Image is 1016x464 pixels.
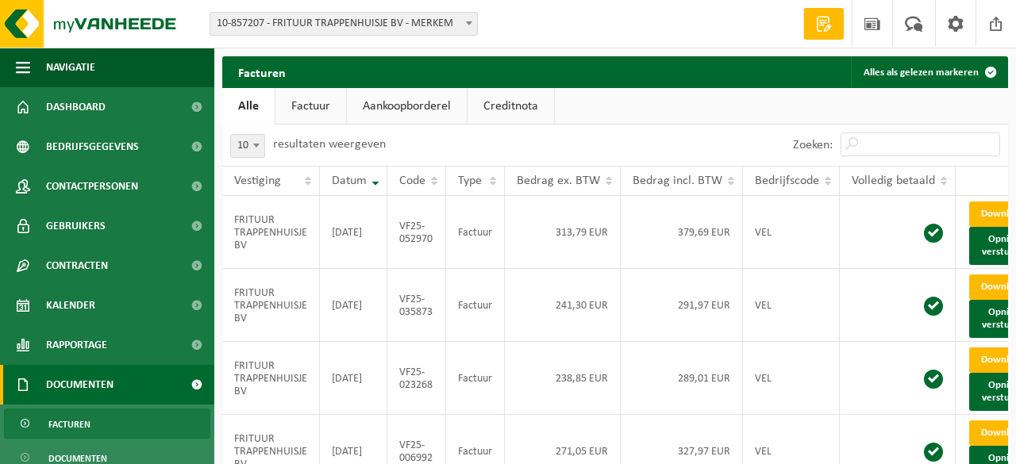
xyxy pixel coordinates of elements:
[46,365,114,405] span: Documenten
[222,88,275,125] a: Alle
[46,325,107,365] span: Rapportage
[230,134,265,158] span: 10
[320,342,387,415] td: [DATE]
[320,196,387,269] td: [DATE]
[46,246,108,286] span: Contracten
[347,88,467,125] a: Aankoopborderel
[387,196,446,269] td: VF25-052970
[446,196,505,269] td: Factuur
[793,139,833,151] label: Zoeken:
[852,174,935,187] span: Volledig betaald
[222,196,320,269] td: FRITUUR TRAPPENHUISJE BV
[621,342,743,415] td: 289,01 EUR
[320,269,387,342] td: [DATE]
[633,174,722,187] span: Bedrag incl. BTW
[222,56,302,87] h2: Facturen
[458,174,482,187] span: Type
[387,269,446,342] td: VF25-035873
[222,269,320,342] td: FRITUUR TRAPPENHUISJE BV
[46,48,95,87] span: Navigatie
[231,135,264,157] span: 10
[273,138,386,151] label: resultaten weergeven
[446,269,505,342] td: Factuur
[399,174,425,187] span: Code
[743,269,840,342] td: VEL
[4,408,210,439] a: Facturen
[210,12,478,36] span: 10-857207 - FRITUUR TRAPPENHUISJE BV - MERKEM
[46,167,138,206] span: Contactpersonen
[468,88,554,125] a: Creditnota
[621,269,743,342] td: 291,97 EUR
[46,286,95,325] span: Kalender
[222,342,320,415] td: FRITUUR TRAPPENHUISJE BV
[621,196,743,269] td: 379,69 EUR
[505,342,621,415] td: 238,85 EUR
[505,196,621,269] td: 313,79 EUR
[505,269,621,342] td: 241,30 EUR
[851,56,1006,88] button: Alles als gelezen markeren
[46,127,139,167] span: Bedrijfsgegevens
[387,342,446,415] td: VF25-023268
[332,174,367,187] span: Datum
[755,174,819,187] span: Bedrijfscode
[46,87,106,127] span: Dashboard
[46,206,106,246] span: Gebruikers
[234,174,281,187] span: Vestiging
[446,342,505,415] td: Factuur
[743,342,840,415] td: VEL
[210,13,477,35] span: 10-857207 - FRITUUR TRAPPENHUISJE BV - MERKEM
[743,196,840,269] td: VEL
[275,88,346,125] a: Factuur
[517,174,600,187] span: Bedrag ex. BTW
[48,409,90,439] span: Facturen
